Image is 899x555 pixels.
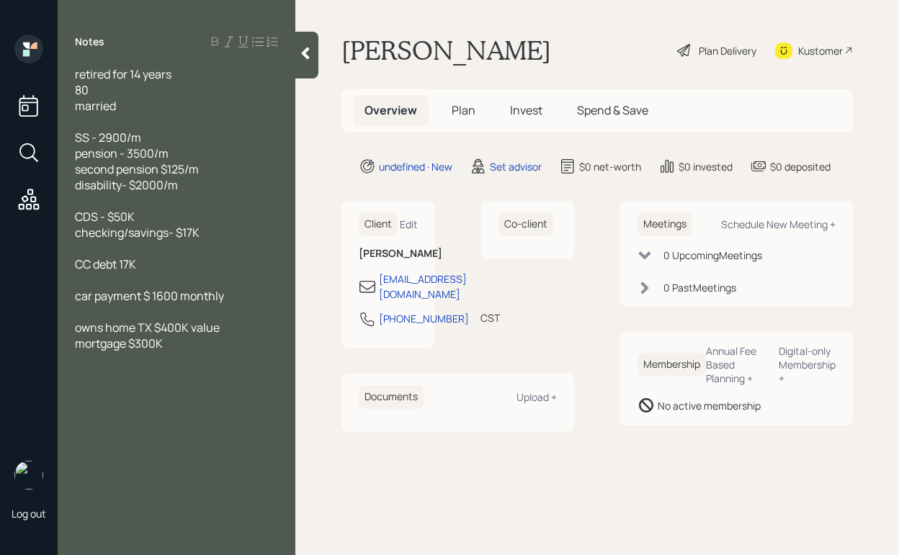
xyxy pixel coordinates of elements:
[699,43,756,58] div: Plan Delivery
[510,102,542,118] span: Invest
[75,145,169,161] span: pension - 3500/m
[663,248,762,263] div: 0 Upcoming Meeting s
[577,102,648,118] span: Spend & Save
[75,256,136,272] span: CC debt 17K
[706,344,767,385] div: Annual Fee Based Planning +
[379,159,452,174] div: undefined · New
[400,217,418,231] div: Edit
[452,102,475,118] span: Plan
[379,311,469,326] div: [PHONE_NUMBER]
[638,212,692,236] h6: Meetings
[359,385,424,409] h6: Documents
[359,248,418,260] h6: [PERSON_NAME]
[516,390,557,404] div: Upload +
[75,288,224,304] span: car payment $ 1600 monthly
[75,177,178,193] span: disability- $2000/m
[75,35,104,49] label: Notes
[721,217,836,231] div: Schedule New Meeting +
[341,35,551,66] h1: [PERSON_NAME]
[490,159,542,174] div: Set advisor
[679,159,733,174] div: $0 invested
[658,398,761,413] div: No active membership
[770,159,831,174] div: $0 deposited
[75,335,163,351] span: mortgage $300K
[75,82,89,98] span: 80
[779,344,836,385] div: Digital-only Membership +
[75,209,135,225] span: CDS - $50K
[798,43,843,58] div: Kustomer
[379,271,467,302] div: [EMAIL_ADDRESS][DOMAIN_NAME]
[75,225,200,240] span: checking/savings- $17K
[663,280,736,295] div: 0 Past Meeting s
[75,130,141,145] span: SS - 2900/m
[364,102,417,118] span: Overview
[75,66,171,82] span: retired for 14 years
[638,353,706,376] h6: Membership
[75,320,220,335] span: owns home TX $400K value
[75,161,199,177] span: second pension $125/m
[75,98,116,114] span: married
[359,212,398,236] h6: Client
[498,212,553,236] h6: Co-client
[579,159,641,174] div: $0 net-worth
[12,507,46,520] div: Log out
[14,461,43,489] img: aleksandra-headshot.png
